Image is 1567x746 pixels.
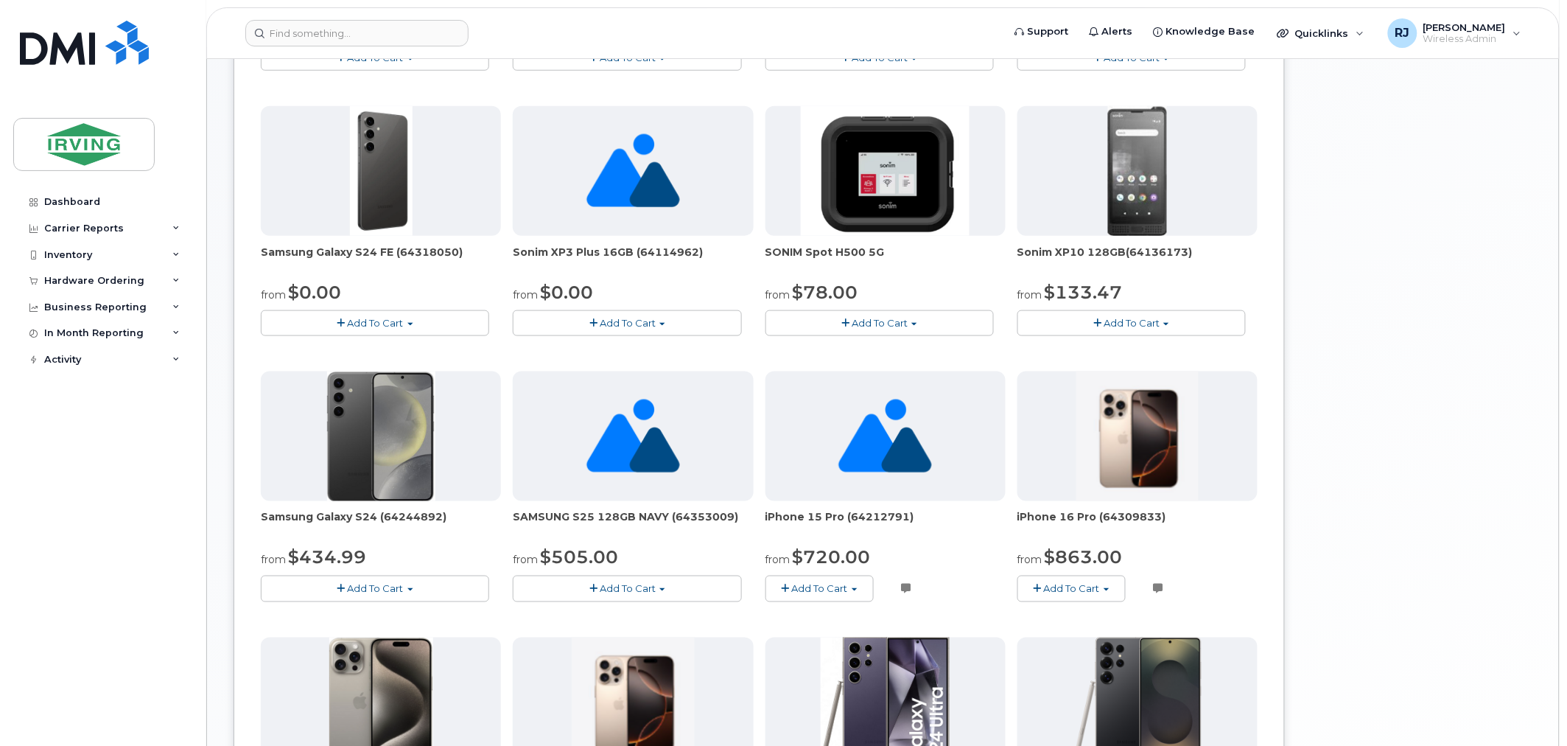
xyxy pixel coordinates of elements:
input: Find something... [245,20,469,46]
a: Knowledge Base [1143,17,1266,46]
button: Add To Cart [513,310,741,336]
span: Add To Cart [852,317,908,329]
span: Add To Cart [348,317,404,329]
small: from [513,288,538,301]
span: $720.00 [793,547,871,568]
span: $78.00 [793,282,858,303]
span: $505.00 [540,547,618,568]
span: RJ [1395,24,1410,42]
div: iPhone 16 Pro (64309833) [1017,510,1258,540]
a: Alerts [1079,17,1143,46]
span: Add To Cart [600,583,656,595]
img: s24_fe.png [350,106,413,236]
span: $133.47 [1045,282,1123,303]
span: Wireless Admin [1423,33,1506,45]
button: Add To Cart [261,576,489,602]
img: XP10.jpg [1108,106,1168,236]
small: from [1017,554,1042,567]
button: Add To Cart [765,310,994,336]
img: s24.jpg [327,372,435,501]
div: Ryan Johnson [1378,18,1532,48]
small: from [261,288,286,301]
span: Add To Cart [792,583,848,595]
span: Add To Cart [1104,317,1160,329]
small: from [765,554,790,567]
button: Add To Cart [765,576,874,602]
div: Sonim XP3 Plus 16GB (64114962) [513,245,753,274]
img: SONIM.png [801,106,970,236]
button: Add To Cart [1017,576,1126,602]
span: Alerts [1102,24,1133,39]
span: [PERSON_NAME] [1423,21,1506,33]
small: from [1017,288,1042,301]
span: Support [1028,24,1069,39]
img: no_image_found-2caef05468ed5679b831cfe6fc140e25e0c280774317ffc20a367ab7fd17291e.png [838,372,932,501]
span: $863.00 [1045,547,1123,568]
a: Support [1005,17,1079,46]
small: from [261,554,286,567]
span: Add To Cart [600,317,656,329]
div: iPhone 15 Pro (64212791) [765,510,1006,540]
span: $0.00 [288,282,341,303]
button: Add To Cart [513,576,741,602]
div: Quicklinks [1267,18,1375,48]
small: from [765,288,790,301]
span: Add To Cart [348,583,404,595]
img: 16_pro.png [1076,372,1199,501]
div: Sonim XP10 128GB(64136173) [1017,245,1258,274]
span: $434.99 [288,547,366,568]
span: Add To Cart [1044,583,1100,595]
img: no_image_found-2caef05468ed5679b831cfe6fc140e25e0c280774317ffc20a367ab7fd17291e.png [586,106,680,236]
span: $0.00 [540,282,593,303]
span: Quicklinks [1295,27,1349,39]
img: no_image_found-2caef05468ed5679b831cfe6fc140e25e0c280774317ffc20a367ab7fd17291e.png [586,372,680,501]
div: Samsung Galaxy S24 FE (64318050) [261,245,501,274]
div: Samsung Galaxy S24 (64244892) [261,510,501,540]
small: from [513,554,538,567]
div: SAMSUNG S25 128GB NAVY (64353009) [513,510,753,540]
div: SONIM Spot H500 5G [765,245,1006,274]
button: Add To Cart [1017,310,1246,336]
button: Add To Cart [261,310,489,336]
span: Knowledge Base [1166,24,1255,39]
